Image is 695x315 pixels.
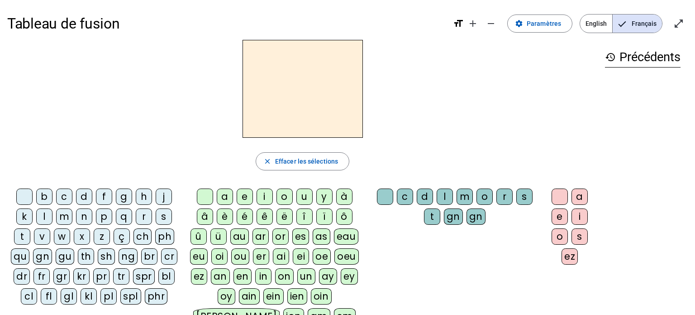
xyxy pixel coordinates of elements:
div: é [237,208,253,225]
div: s [156,208,172,225]
div: ey [341,268,358,285]
div: ar [252,228,269,245]
div: gn [467,208,486,225]
button: Diminuer la taille de la police [482,15,500,33]
div: v [34,228,50,245]
div: au [230,228,249,245]
div: ein [263,288,284,305]
mat-icon: history [605,52,616,63]
div: ei [293,248,309,265]
div: u [296,189,313,205]
div: s [516,189,533,205]
div: ë [276,208,293,225]
div: ch [133,228,152,245]
div: oin [311,288,332,305]
div: l [437,189,453,205]
div: o [276,189,293,205]
div: t [424,208,440,225]
div: o [552,228,568,245]
div: i [571,208,588,225]
div: ez [191,268,207,285]
div: b [36,189,52,205]
div: ez [562,248,578,265]
div: ng [119,248,138,265]
div: e [237,189,253,205]
div: w [54,228,70,245]
mat-icon: settings [515,19,523,28]
div: dr [14,268,30,285]
mat-button-toggle-group: Language selection [580,14,662,33]
span: Effacer les sélections [275,156,338,167]
div: en [233,268,252,285]
div: fl [41,288,57,305]
div: o [476,189,493,205]
div: m [457,189,473,205]
div: or [272,228,289,245]
button: Entrer en plein écran [670,15,688,33]
div: n [76,208,92,225]
div: bl [158,268,175,285]
div: ô [336,208,352,225]
div: ay [319,268,337,285]
div: spr [133,268,155,285]
div: oi [211,248,228,265]
span: Paramètres [527,18,561,29]
div: un [297,268,315,285]
div: û [190,228,207,245]
div: q [116,208,132,225]
div: g [116,189,132,205]
mat-icon: close [263,157,271,165]
div: sh [98,248,115,265]
div: d [76,189,92,205]
div: c [397,189,413,205]
div: er [253,248,269,265]
div: p [96,208,112,225]
div: m [56,208,72,225]
div: cr [161,248,177,265]
div: pl [100,288,117,305]
div: cl [21,288,37,305]
div: i [257,189,273,205]
div: qu [11,248,29,265]
div: phr [145,288,168,305]
div: th [78,248,94,265]
div: j [156,189,172,205]
div: gl [61,288,77,305]
div: tr [113,268,129,285]
button: Augmenter la taille de la police [464,15,482,33]
div: e [552,208,568,225]
div: gr [53,268,70,285]
div: ain [239,288,260,305]
button: Effacer les sélections [256,152,349,170]
mat-icon: remove [486,18,496,29]
div: a [217,189,233,205]
h3: Précédents [605,47,681,68]
button: Paramètres [507,15,572,33]
div: k [16,208,33,225]
div: f [96,189,112,205]
div: spl [120,288,141,305]
div: î [296,208,313,225]
div: ien [287,288,308,305]
mat-icon: open_in_full [673,18,684,29]
div: as [313,228,330,245]
div: oeu [334,248,359,265]
div: eau [334,228,359,245]
div: ai [273,248,289,265]
div: ê [257,208,273,225]
div: oy [218,288,235,305]
div: d [417,189,433,205]
div: ü [210,228,227,245]
mat-icon: format_size [453,18,464,29]
div: fr [33,268,50,285]
div: à [336,189,352,205]
div: es [292,228,309,245]
span: Français [613,15,662,33]
div: z [94,228,110,245]
div: a [571,189,588,205]
div: ï [316,208,333,225]
mat-icon: add [467,18,478,29]
div: br [141,248,157,265]
div: in [255,268,271,285]
div: oe [313,248,331,265]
